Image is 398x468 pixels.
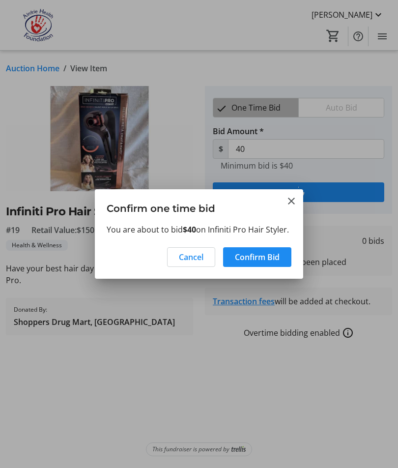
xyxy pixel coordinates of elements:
button: Close [285,195,297,207]
h3: Confirm one time bid [95,189,303,223]
span: Cancel [179,251,203,263]
p: You are about to bid on Infiniti Pro Hair Styler. [107,224,291,235]
button: Confirm Bid [223,247,291,267]
span: Confirm Bid [235,251,280,263]
button: Cancel [167,247,215,267]
strong: $40 [183,224,196,235]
